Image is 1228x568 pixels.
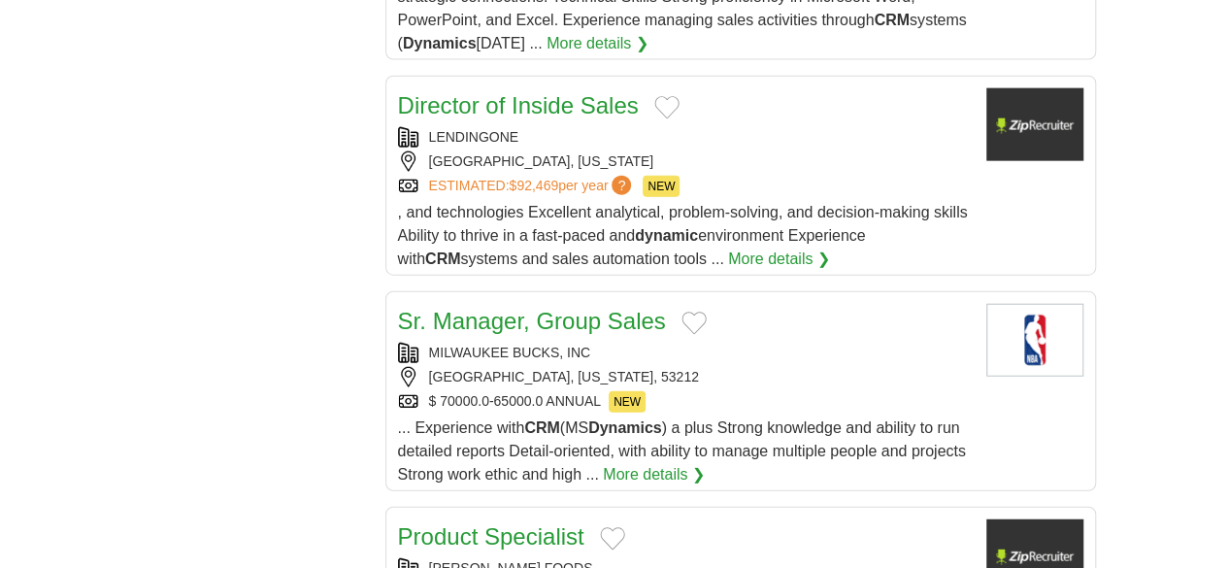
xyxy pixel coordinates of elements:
button: Add to favorite jobs [600,527,625,551]
a: Sr. Manager, Group Sales [398,308,666,334]
strong: Dynamics [403,35,477,51]
span: $92,469 [509,178,558,193]
span: , and technologies Excellent analytical, problem-solving, and decision-making skills Ability to t... [398,204,968,267]
strong: CRM [874,12,909,28]
div: $ 70000.0-65000.0 ANNUAL [398,391,971,413]
a: Product Specialist [398,523,584,550]
a: Director of Inside Sales [398,92,639,118]
strong: CRM [425,251,460,267]
img: Milwaukee Bucks logo [986,304,1083,377]
a: More details ❯ [547,32,648,55]
a: More details ❯ [728,248,830,271]
span: NEW [643,176,680,197]
a: ESTIMATED:$92,469per year? [429,176,636,197]
div: LENDINGONE [398,127,971,148]
span: NEW [609,391,646,413]
a: MILWAUKEE BUCKS, INC [429,345,590,360]
button: Add to favorite jobs [654,96,680,119]
span: ? [612,176,631,195]
button: Add to favorite jobs [681,312,707,335]
div: [GEOGRAPHIC_DATA], [US_STATE] [398,151,971,172]
img: Company logo [986,88,1083,161]
strong: dynamic [635,227,698,244]
div: [GEOGRAPHIC_DATA], [US_STATE], 53212 [398,367,971,387]
span: ... Experience with (MS ) a plus Strong knowledge and ability to run detailed reports Detail-orie... [398,419,966,483]
a: More details ❯ [603,463,705,486]
strong: Dynamics [588,419,662,436]
strong: CRM [524,419,559,436]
